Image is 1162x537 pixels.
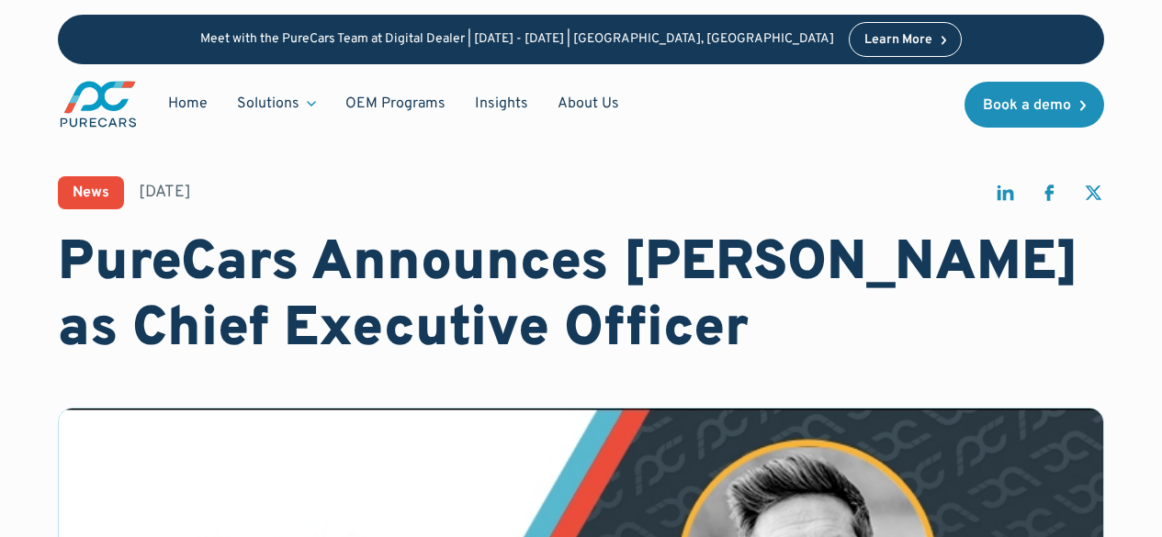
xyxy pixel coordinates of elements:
[1038,182,1060,212] a: share on facebook
[153,86,222,121] a: Home
[864,34,932,47] div: Learn More
[983,98,1071,113] div: Book a demo
[965,82,1104,128] a: Book a demo
[58,79,139,129] a: main
[460,86,543,121] a: Insights
[543,86,634,121] a: About Us
[331,86,460,121] a: OEM Programs
[139,181,191,204] div: [DATE]
[58,79,139,129] img: purecars logo
[849,22,963,57] a: Learn More
[222,86,331,121] div: Solutions
[200,32,834,48] p: Meet with the PureCars Team at Digital Dealer | [DATE] - [DATE] | [GEOGRAPHIC_DATA], [GEOGRAPHIC_...
[994,182,1016,212] a: share on linkedin
[73,185,109,200] div: News
[58,231,1104,364] h1: PureCars Announces [PERSON_NAME] as Chief Executive Officer
[1082,182,1104,212] a: share on twitter
[237,94,299,114] div: Solutions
